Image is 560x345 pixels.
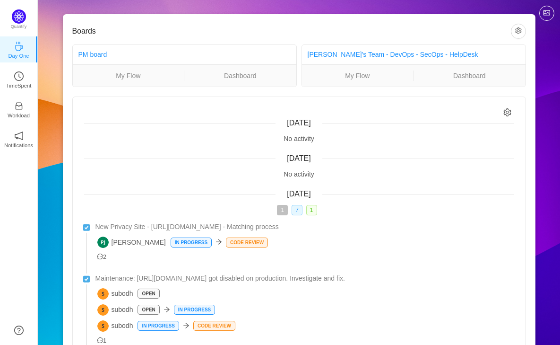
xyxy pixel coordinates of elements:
[302,71,414,81] a: My Flow
[14,44,24,54] a: icon: coffeeDay One
[72,27,511,36] h3: Boards
[138,305,159,314] p: Open
[138,289,159,298] p: Open
[306,205,317,215] span: 1
[14,42,24,51] i: icon: coffee
[97,288,133,300] span: subodh
[414,71,526,81] a: Dashboard
[95,222,514,232] a: New Privacy Site - [URL][DOMAIN_NAME] - Matching process
[97,320,109,332] img: S
[84,134,514,144] div: No activity
[171,238,211,247] p: In Progress
[14,326,24,335] a: icon: question-circle
[8,52,29,60] p: Day One
[95,222,279,232] span: New Privacy Site - [URL][DOMAIN_NAME] - Matching process
[14,71,24,81] i: icon: clock-circle
[164,306,170,313] i: icon: arrow-right
[194,321,235,330] p: Code Review
[97,304,133,316] span: subodh
[511,24,526,39] button: icon: setting
[14,134,24,143] a: icon: notificationNotifications
[14,101,24,111] i: icon: inbox
[73,71,184,81] a: My Flow
[97,288,109,300] img: S
[6,81,32,90] p: TimeSpent
[226,238,267,247] p: Code Review
[97,254,107,260] span: 2
[95,274,345,283] span: Maintenance: [URL][DOMAIN_NAME] got disabled on production. Investigate and fix.
[8,111,30,120] p: Workload
[97,254,103,260] i: icon: message
[308,51,478,58] a: [PERSON_NAME]'s Team - DevOps - SecOps - HelpDesk
[183,322,190,329] i: icon: arrow-right
[503,108,511,116] i: icon: setting
[174,305,215,314] p: In Progress
[287,154,310,162] span: [DATE]
[539,6,554,21] button: icon: picture
[277,205,288,215] span: 1
[138,321,178,330] p: In Progress
[14,104,24,114] a: icon: inboxWorkload
[287,119,310,127] span: [DATE]
[97,304,109,316] img: S
[97,237,109,248] img: PJ
[84,169,514,179] div: No activity
[14,131,24,141] i: icon: notification
[14,74,24,84] a: icon: clock-circleTimeSpent
[287,190,310,198] span: [DATE]
[292,205,302,215] span: 7
[97,337,107,344] span: 1
[12,9,26,24] img: Quantify
[11,24,27,30] p: Quantify
[215,239,222,245] i: icon: arrow-right
[97,237,166,248] span: [PERSON_NAME]
[184,71,296,81] a: Dashboard
[95,274,514,283] a: Maintenance: [URL][DOMAIN_NAME] got disabled on production. Investigate and fix.
[78,51,107,58] a: PM board
[4,141,33,150] p: Notifications
[97,337,103,344] i: icon: message
[97,320,133,332] span: subodh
